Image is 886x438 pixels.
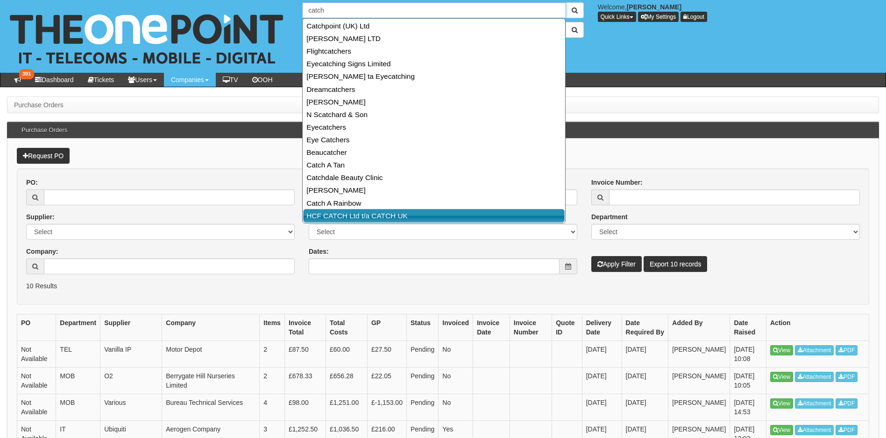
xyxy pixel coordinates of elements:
[260,314,285,341] th: Items
[598,12,636,22] button: Quick Links
[284,368,326,394] td: £678.33
[81,73,121,87] a: Tickets
[304,197,564,209] a: Catch A Rainbow
[326,314,367,341] th: Total Costs
[304,57,564,70] a: Eyecatching Signs Limited
[795,345,834,355] a: Attachment
[260,341,285,368] td: 2
[164,73,216,87] a: Companies
[770,398,793,409] a: View
[326,368,367,394] td: £656.28
[304,146,564,159] a: Beaucatcher
[367,394,406,421] td: £-1,153.00
[622,394,668,421] td: [DATE]
[121,73,164,87] a: Users
[406,368,438,394] td: Pending
[836,425,858,435] a: PDF
[26,212,55,222] label: Supplier:
[367,314,406,341] th: GP
[162,341,260,368] td: Motor Depot
[836,372,858,382] a: PDF
[627,3,681,11] b: [PERSON_NAME]
[644,256,708,272] a: Export 10 records
[326,394,367,421] td: £1,251.00
[162,368,260,394] td: Berrygate Hill Nurseries Limited
[638,12,679,22] a: My Settings
[582,314,622,341] th: Delivery Date
[260,368,285,394] td: 2
[836,345,858,355] a: PDF
[795,372,834,382] a: Attachment
[17,341,56,368] td: Not Available
[100,394,162,421] td: Various
[730,314,766,341] th: Date Raised
[28,73,81,87] a: Dashboard
[26,247,58,256] label: Company:
[284,341,326,368] td: £87.50
[582,394,622,421] td: [DATE]
[56,394,100,421] td: MOB
[439,394,473,421] td: No
[730,394,766,421] td: [DATE] 14:53
[591,2,886,22] div: Welcome,
[304,70,564,83] a: [PERSON_NAME] ta Eyecatching
[668,314,730,341] th: Added By
[260,394,285,421] td: 4
[582,368,622,394] td: [DATE]
[367,368,406,394] td: £22.05
[406,394,438,421] td: Pending
[56,368,100,394] td: MOB
[284,394,326,421] td: £98.00
[439,341,473,368] td: No
[100,341,162,368] td: Vanilla IP
[309,247,329,256] label: Dates:
[591,178,643,187] label: Invoice Number:
[439,368,473,394] td: No
[100,368,162,394] td: O2
[439,314,473,341] th: Invoiced
[304,20,564,32] a: Catchpoint (UK) Ltd
[552,314,582,341] th: Quote ID
[591,212,628,222] label: Department
[100,314,162,341] th: Supplier
[730,341,766,368] td: [DATE] 10:08
[17,368,56,394] td: Not Available
[730,368,766,394] td: [DATE] 10:05
[17,314,56,341] th: PO
[622,341,668,368] td: [DATE]
[17,394,56,421] td: Not Available
[304,159,564,171] a: Catch A Tan
[795,425,834,435] a: Attachment
[56,314,100,341] th: Department
[766,314,869,341] th: Action
[836,398,858,409] a: PDF
[304,108,564,121] a: N Scatchard & Son
[26,178,38,187] label: PO:
[591,256,642,272] button: Apply Filter
[245,73,280,87] a: OOH
[668,394,730,421] td: [PERSON_NAME]
[26,281,860,291] p: 10 Results
[304,171,564,184] a: Catchdale Beauty Clinic
[303,209,565,222] a: HCF CATCH Ltd t/a CATCH UK
[304,96,564,108] a: [PERSON_NAME]
[406,314,438,341] th: Status
[582,341,622,368] td: [DATE]
[473,314,510,341] th: Invoice Date
[622,368,668,394] td: [DATE]
[302,2,566,18] input: Search Companies
[770,345,793,355] a: View
[622,314,668,341] th: Date Required By
[367,341,406,368] td: £27.50
[304,184,564,196] a: [PERSON_NAME]
[406,341,438,368] td: Pending
[304,121,564,133] a: Eyecatchers
[17,122,72,138] h3: Purchase Orders
[510,314,552,341] th: Invoice Number
[19,69,34,79] span: 391
[17,148,70,164] a: Request PO
[668,341,730,368] td: [PERSON_NAME]
[162,314,260,341] th: Company
[162,394,260,421] td: Bureau Technical Services
[668,368,730,394] td: [PERSON_NAME]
